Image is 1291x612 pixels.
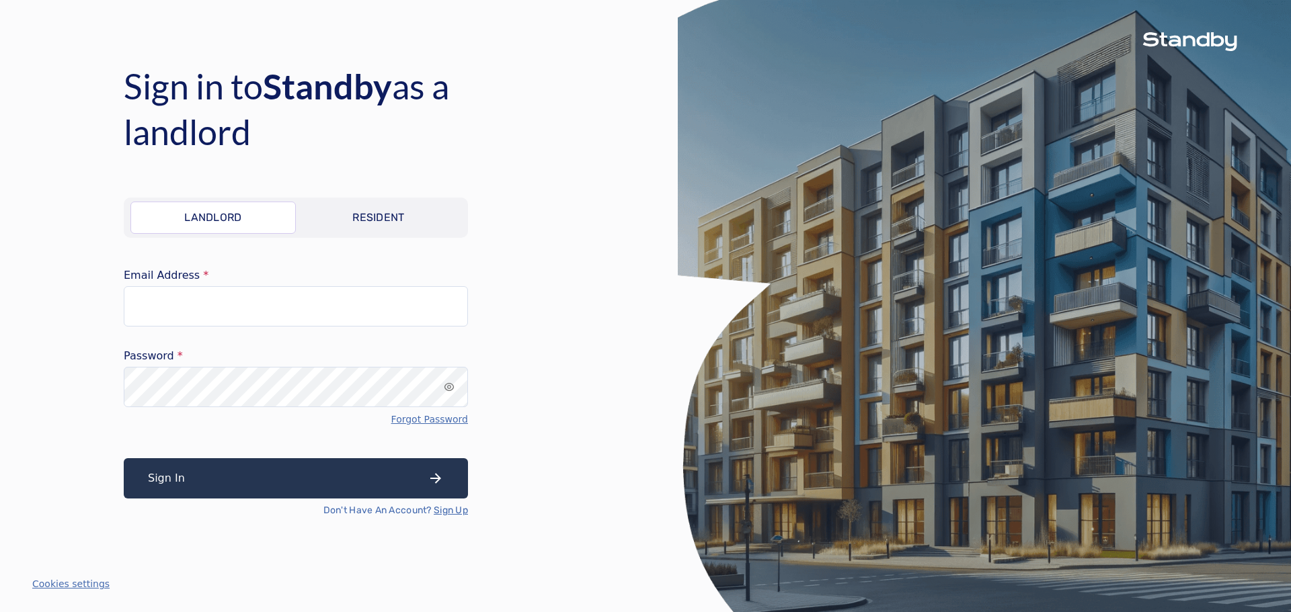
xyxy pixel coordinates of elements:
[124,63,554,155] h4: Sign in to as a landlord
[444,382,455,392] div: input icon
[434,504,468,517] a: Sign Up
[124,351,468,361] label: Password
[296,202,461,234] a: Resident
[32,577,110,591] button: Cookies settings
[184,210,242,226] p: Landlord
[391,412,468,426] a: Forgot Password
[352,210,405,226] p: Resident
[323,504,468,517] p: Don't Have An Account?
[124,458,468,498] button: Sign In
[130,202,296,234] a: Landlord
[124,286,468,326] input: email
[124,367,468,407] input: password
[124,270,468,281] label: Email Address
[263,65,392,107] span: Standby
